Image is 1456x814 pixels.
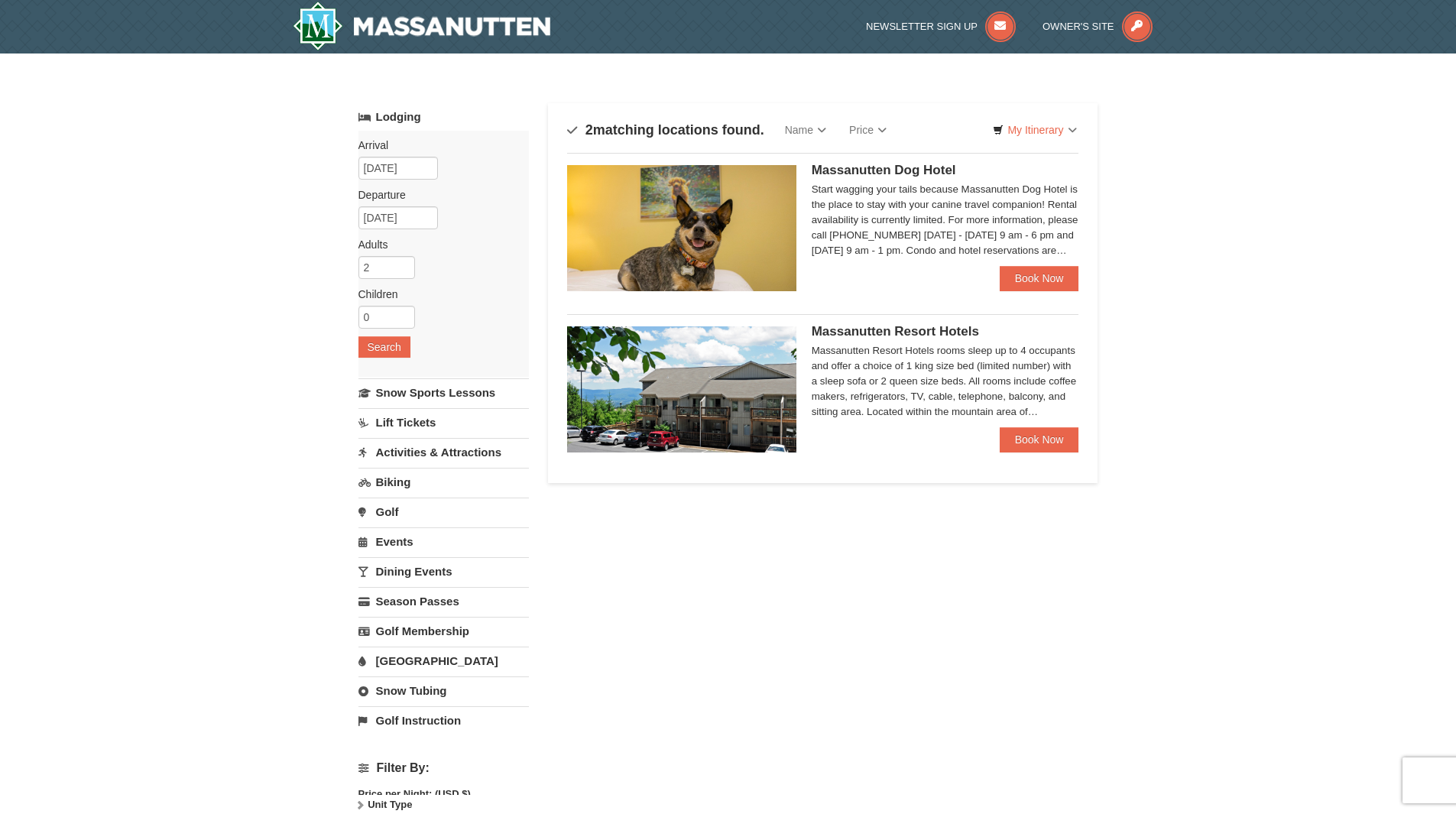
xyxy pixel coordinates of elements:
[358,468,529,496] a: Biking
[358,498,529,526] a: Golf
[1000,266,1079,290] a: Book Now
[293,2,551,50] a: Massanutten Resort
[293,2,551,50] img: Massanutten Resort Logo
[358,676,529,705] a: Snow Tubing
[358,557,529,585] a: Dining Events
[567,326,796,452] img: 19219026-1-e3b4ac8e.jpg
[358,527,529,556] a: Events
[358,237,517,252] label: Adults
[812,182,1079,258] div: Start wagging your tails because Massanutten Dog Hotel is the place to stay with your canine trav...
[358,138,517,153] label: Arrival
[358,438,529,466] a: Activities & Attractions
[358,287,517,302] label: Children
[812,324,979,339] span: Massanutten Resort Hotels
[358,187,517,203] label: Departure
[773,115,838,145] a: Name
[358,336,410,358] button: Search
[358,788,471,799] strong: Price per Night: (USD $)
[1043,21,1114,32] span: Owner's Site
[866,21,978,32] span: Newsletter Sign Up
[358,647,529,675] a: [GEOGRAPHIC_DATA]
[358,378,529,407] a: Snow Sports Lessons
[866,21,1016,32] a: Newsletter Sign Up
[358,706,529,735] a: Golf Instruction
[358,103,529,131] a: Lodging
[812,343,1079,420] div: Massanutten Resort Hotels rooms sleep up to 4 occupants and offer a choice of 1 king size bed (li...
[368,799,412,810] strong: Unit Type
[1043,21,1153,32] a: Owner's Site
[812,163,956,177] span: Massanutten Dog Hotel
[358,587,529,615] a: Season Passes
[983,118,1086,141] a: My Itinerary
[1000,427,1079,452] a: Book Now
[358,408,529,436] a: Lift Tickets
[358,617,529,645] a: Golf Membership
[358,761,529,775] h4: Filter By:
[838,115,898,145] a: Price
[567,165,796,290] img: 27428181-5-81c892a3.jpg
